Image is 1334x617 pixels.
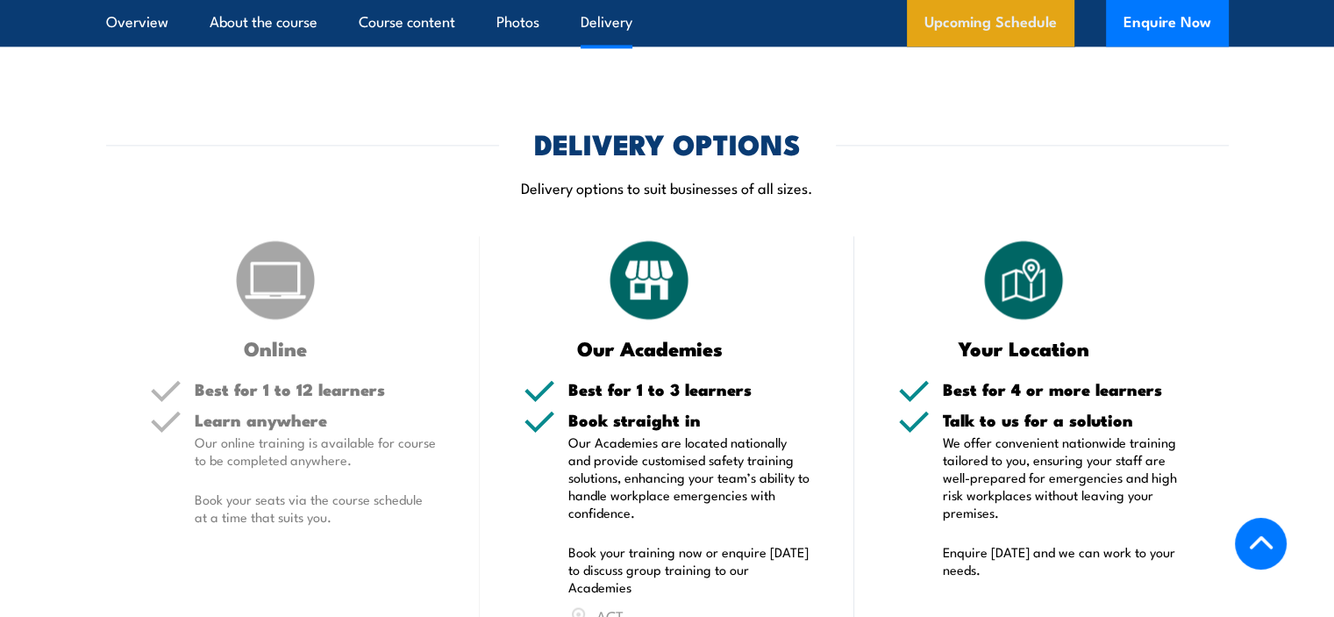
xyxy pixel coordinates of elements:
[524,338,775,358] h3: Our Academies
[195,434,437,469] p: Our online training is available for course to be completed anywhere.
[568,412,810,428] h5: Book straight in
[195,412,437,428] h5: Learn anywhere
[898,338,1150,358] h3: Your Location
[943,381,1185,398] h5: Best for 4 or more learners
[150,338,402,358] h3: Online
[534,131,801,155] h2: DELIVERY OPTIONS
[195,381,437,398] h5: Best for 1 to 12 learners
[106,177,1229,197] p: Delivery options to suit businesses of all sizes.
[568,434,810,521] p: Our Academies are located nationally and provide customised safety training solutions, enhancing ...
[943,412,1185,428] h5: Talk to us for a solution
[943,434,1185,521] p: We offer convenient nationwide training tailored to you, ensuring your staff are well-prepared fo...
[195,491,437,526] p: Book your seats via the course schedule at a time that suits you.
[943,543,1185,578] p: Enquire [DATE] and we can work to your needs.
[568,543,810,596] p: Book your training now or enquire [DATE] to discuss group training to our Academies
[568,381,810,398] h5: Best for 1 to 3 learners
